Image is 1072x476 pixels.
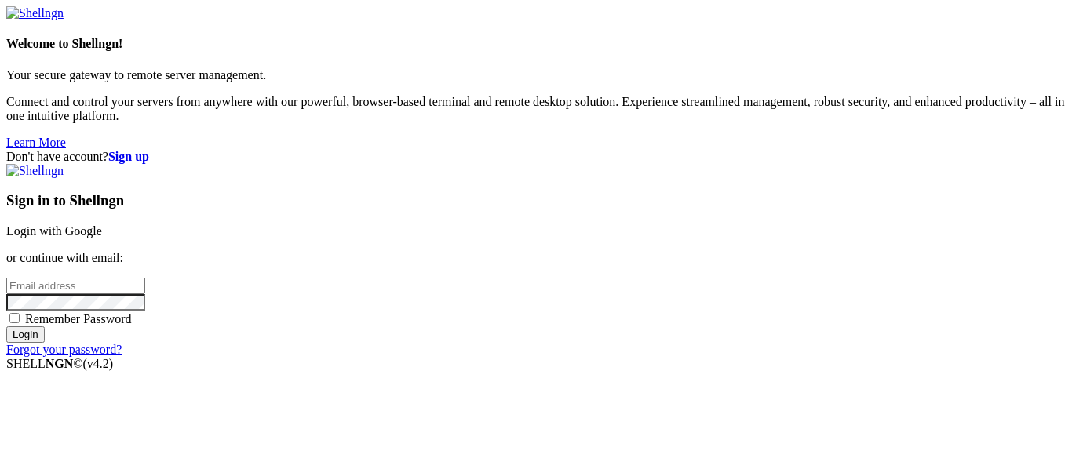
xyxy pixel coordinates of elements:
[25,312,132,325] span: Remember Password
[6,164,64,178] img: Shellngn
[108,150,149,163] a: Sign up
[46,357,74,370] b: NGN
[6,326,45,343] input: Login
[6,251,1066,265] p: or continue with email:
[6,37,1066,51] h4: Welcome to Shellngn!
[6,68,1066,82] p: Your secure gateway to remote server management.
[6,278,145,294] input: Email address
[6,357,113,370] span: SHELL ©
[9,313,20,323] input: Remember Password
[6,192,1066,209] h3: Sign in to Shellngn
[6,6,64,20] img: Shellngn
[6,95,1066,123] p: Connect and control your servers from anywhere with our powerful, browser-based terminal and remo...
[6,136,66,149] a: Learn More
[6,150,1066,164] div: Don't have account?
[83,357,114,370] span: 4.2.0
[6,224,102,238] a: Login with Google
[6,343,122,356] a: Forgot your password?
